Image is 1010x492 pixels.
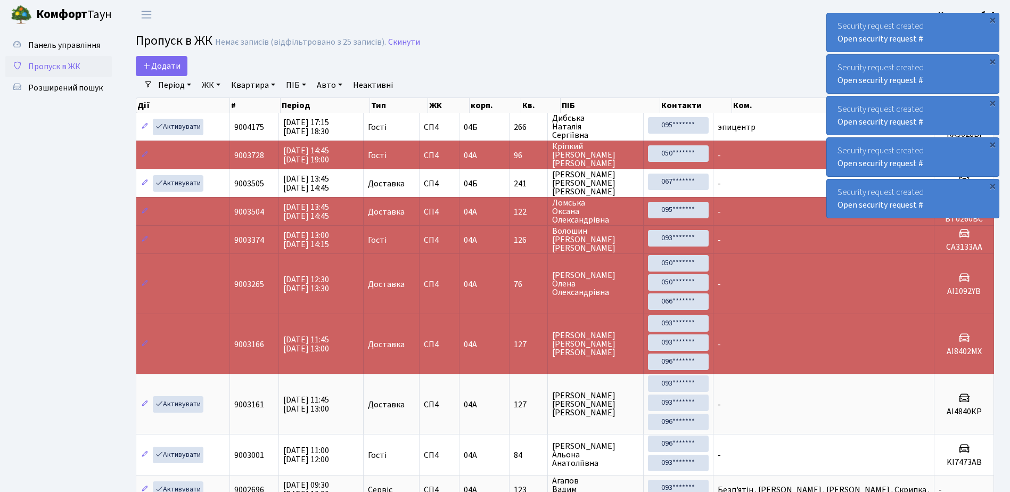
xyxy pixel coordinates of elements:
[464,278,477,290] span: 04А
[837,116,923,128] a: Open security request #
[5,77,112,99] a: Розширений пошук
[368,400,405,409] span: Доставка
[424,236,455,244] span: СП4
[227,76,280,94] a: Квартира
[153,175,203,192] a: Активувати
[827,13,999,52] div: Security request created
[837,33,923,45] a: Open security request #
[514,123,543,132] span: 266
[464,339,477,350] span: 04А
[718,339,721,350] span: -
[987,181,998,191] div: ×
[552,391,639,417] span: [PERSON_NAME] [PERSON_NAME] [PERSON_NAME]
[28,82,103,94] span: Розширений пошук
[464,234,477,246] span: 04А
[939,286,989,297] h5: АІ1092YB
[282,76,310,94] a: ПІБ
[939,242,989,252] h5: СА3133АА
[153,447,203,463] a: Активувати
[514,236,543,244] span: 126
[283,201,329,222] span: [DATE] 13:45 [DATE] 14:45
[470,98,521,113] th: корп.
[368,179,405,188] span: Доставка
[827,96,999,135] div: Security request created
[368,280,405,289] span: Доставка
[552,170,639,196] span: [PERSON_NAME] [PERSON_NAME] [PERSON_NAME]
[660,98,732,113] th: Контакти
[987,139,998,150] div: ×
[28,39,100,51] span: Панель управління
[514,451,543,460] span: 84
[552,227,639,252] span: Волошин [PERSON_NAME] [PERSON_NAME]
[987,14,998,25] div: ×
[718,150,721,161] span: -
[234,278,264,290] span: 9003265
[552,271,639,297] span: [PERSON_NAME] Олена Олександрівна
[464,121,478,133] span: 04Б
[464,449,477,461] span: 04А
[368,151,387,160] span: Гості
[424,123,455,132] span: СП4
[718,278,721,290] span: -
[837,199,923,211] a: Open security request #
[552,442,639,468] span: [PERSON_NAME] Альона Анатоліївна
[718,234,721,246] span: -
[552,199,639,224] span: Ломська Оксана Олександрівна
[215,37,386,47] div: Немає записів (відфільтровано з 25 записів).
[283,145,329,166] span: [DATE] 14:45 [DATE] 19:00
[283,445,329,465] span: [DATE] 11:00 [DATE] 12:00
[939,347,989,357] h5: АІ8402МХ
[424,451,455,460] span: СП4
[987,97,998,108] div: ×
[28,61,80,72] span: Пропуск в ЖК
[837,158,923,169] a: Open security request #
[827,179,999,218] div: Security request created
[424,151,455,160] span: СП4
[368,208,405,216] span: Доставка
[514,179,543,188] span: 241
[424,179,455,188] span: СП4
[136,31,212,50] span: Пропуск в ЖК
[283,173,329,194] span: [DATE] 13:45 [DATE] 14:45
[428,98,470,113] th: ЖК
[718,449,721,461] span: -
[552,331,639,357] span: [PERSON_NAME] [PERSON_NAME] [PERSON_NAME]
[283,229,329,250] span: [DATE] 13:00 [DATE] 14:15
[368,123,387,132] span: Гості
[514,400,543,409] span: 127
[136,56,187,76] a: Додати
[234,339,264,350] span: 9003166
[153,119,203,135] a: Активувати
[939,457,989,468] h5: KI7473AB
[718,121,756,133] span: эпицентр
[827,138,999,176] div: Security request created
[133,6,160,23] button: Переключити навігацію
[283,394,329,415] span: [DATE] 11:45 [DATE] 13:00
[281,98,370,113] th: Період
[36,6,87,23] b: Комфорт
[143,60,180,72] span: Додати
[718,399,721,411] span: -
[5,56,112,77] a: Пропуск в ЖК
[827,55,999,93] div: Security request created
[283,274,329,294] span: [DATE] 12:30 [DATE] 13:30
[514,208,543,216] span: 122
[234,399,264,411] span: 9003161
[349,76,397,94] a: Неактивні
[424,400,455,409] span: СП4
[234,150,264,161] span: 9003728
[464,399,477,411] span: 04А
[136,98,230,113] th: Дії
[732,98,932,113] th: Ком.
[234,178,264,190] span: 9003505
[837,75,923,86] a: Open security request #
[368,340,405,349] span: Доставка
[388,37,420,47] a: Скинути
[987,56,998,67] div: ×
[514,340,543,349] span: 127
[198,76,225,94] a: ЖК
[718,178,721,190] span: -
[552,114,639,140] span: Дибська Наталія Сергіївна
[939,214,989,224] h5: ВТ0260ВС
[464,206,477,218] span: 04А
